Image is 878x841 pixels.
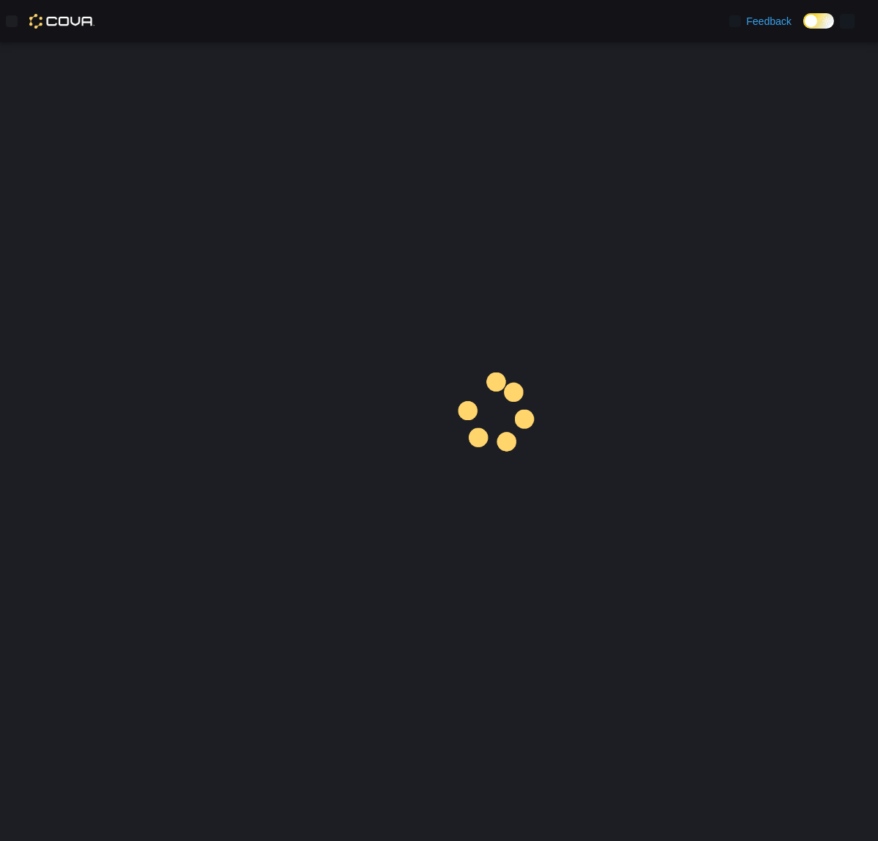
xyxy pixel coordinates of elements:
[29,14,95,29] img: Cova
[747,14,791,29] span: Feedback
[723,7,797,36] a: Feedback
[439,361,549,471] img: cova-loader
[803,13,834,29] input: Dark Mode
